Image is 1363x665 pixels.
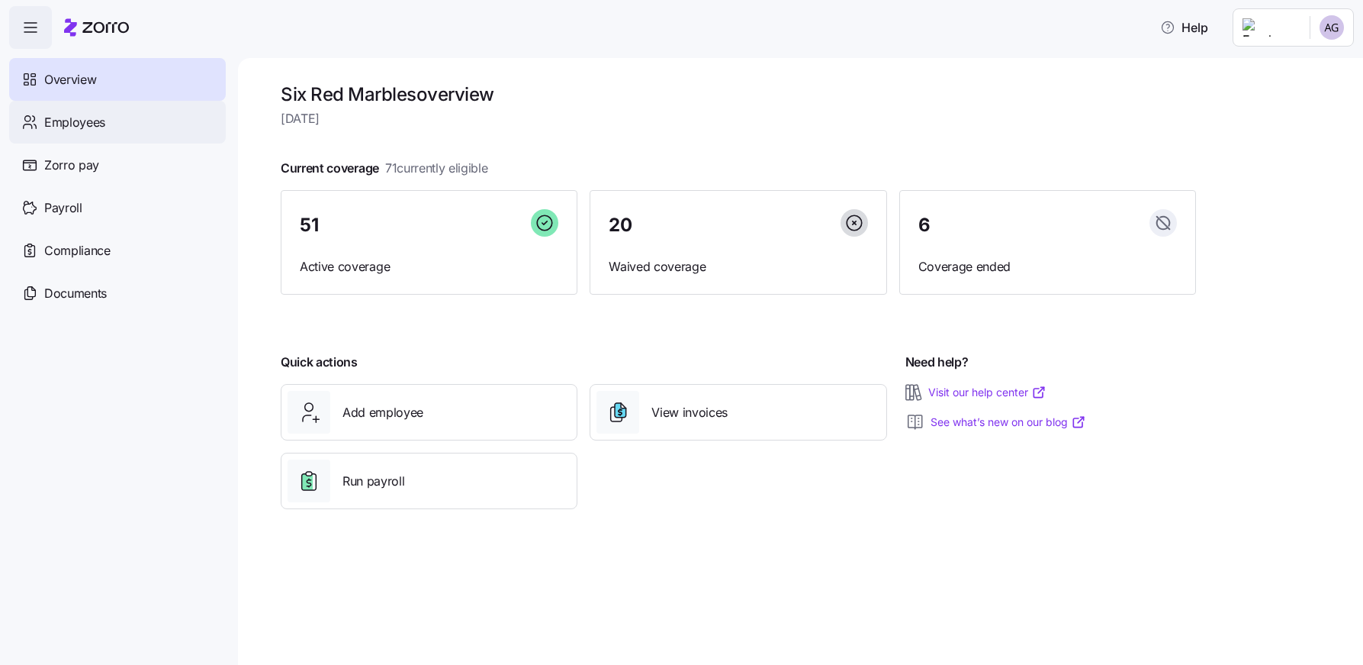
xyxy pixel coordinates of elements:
[918,216,931,234] span: 6
[918,257,1177,276] span: Coverage ended
[9,144,226,186] a: Zorro pay
[44,241,111,260] span: Compliance
[9,101,226,144] a: Employees
[9,186,226,229] a: Payroll
[651,403,728,422] span: View invoices
[300,257,558,276] span: Active coverage
[281,159,488,178] span: Current coverage
[44,284,107,303] span: Documents
[9,229,226,272] a: Compliance
[931,415,1086,430] a: See what’s new on our blog
[44,156,99,175] span: Zorro pay
[44,113,105,132] span: Employees
[281,109,1196,128] span: [DATE]
[342,403,423,422] span: Add employee
[1242,18,1297,37] img: Employer logo
[44,199,82,218] span: Payroll
[609,257,867,276] span: Waived coverage
[609,216,632,234] span: 20
[44,70,96,89] span: Overview
[385,159,488,178] span: 71 currently eligible
[300,216,318,234] span: 51
[928,385,1046,400] a: Visit our help center
[342,472,404,491] span: Run payroll
[1320,15,1344,40] img: 088685dd867378d7844e46458fca8a28
[9,272,226,315] a: Documents
[1148,12,1220,43] button: Help
[905,353,969,372] span: Need help?
[281,82,1196,106] h1: Six Red Marbles overview
[281,353,358,372] span: Quick actions
[9,58,226,101] a: Overview
[1160,18,1208,37] span: Help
